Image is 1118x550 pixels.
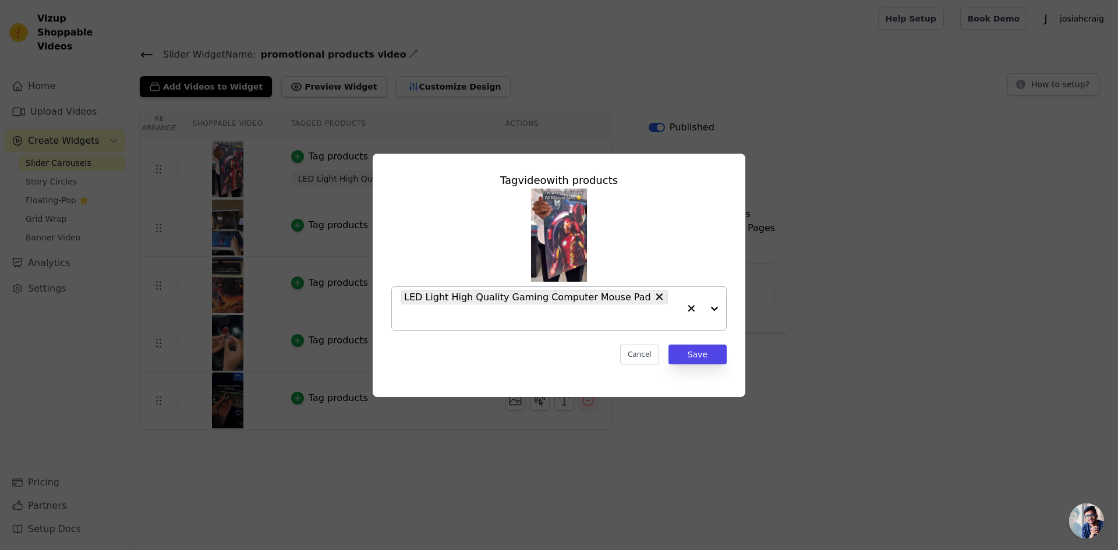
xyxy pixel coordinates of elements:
a: Open chat [1069,503,1104,538]
span: LED Light High Quality Gaming Computer Mouse Pad [404,290,651,304]
div: Tag video with products [391,172,727,189]
img: vizup-images-0c54.png [531,189,587,282]
button: Cancel [620,345,659,364]
button: Save [668,345,727,364]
